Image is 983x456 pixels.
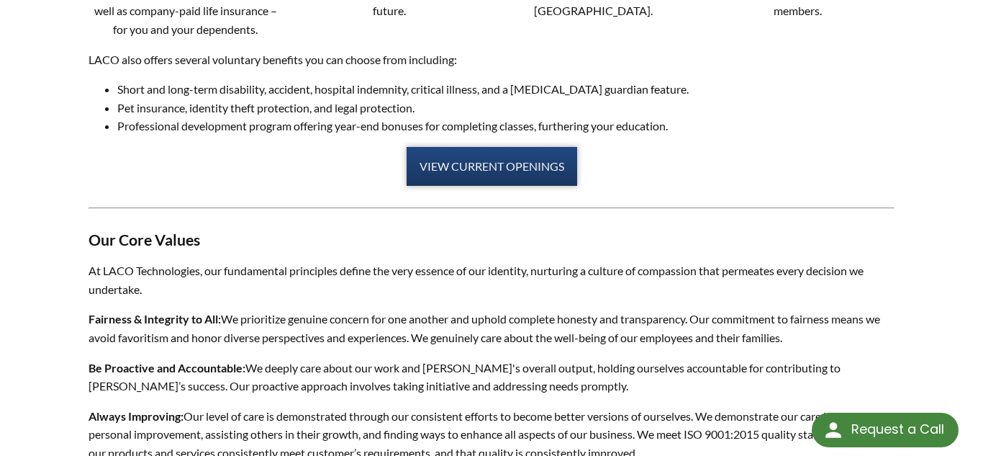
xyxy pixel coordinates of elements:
div: Request a Call [812,413,959,447]
a: VIEW CURRENT OPENINGS [407,147,577,186]
li: Short and long-term disability, accident, hospital indemnity, critical illness, and a [MEDICAL_DA... [117,80,894,99]
p: LACO also offers several voluntary benefits you can choose from including: [89,50,894,69]
p: We prioritize genuine concern for one another and uphold complete honesty and transparency. Our c... [89,310,894,347]
p: At LACO Technologies, our fundamental principles define the very essence of our identity, nurturi... [89,261,894,298]
div: Request a Call [851,413,944,446]
h3: Our Core Values [89,231,894,251]
img: round button [822,419,845,442]
p: We deeply care about our work and [PERSON_NAME]'s overall output, holding ourselves accountable f... [89,359,894,395]
strong: Be Proactive and Accountable: [89,361,245,375]
li: Pet insurance, identity theft protection, and legal protection. [117,99,894,117]
strong: Fairness & Integrity to All: [89,312,221,326]
li: Professional development program offering year-end bonuses for completing classes, furthering you... [117,117,894,135]
strong: Always Improving: [89,409,184,423]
